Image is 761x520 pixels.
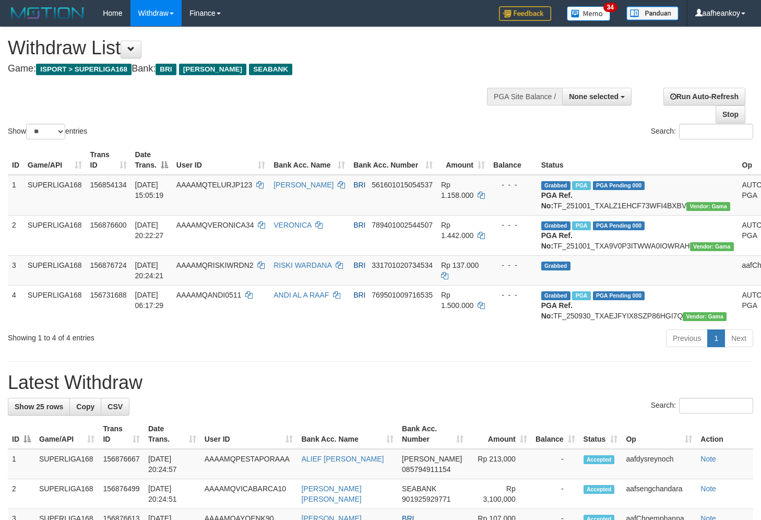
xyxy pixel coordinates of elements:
[135,221,164,240] span: [DATE] 20:22:27
[572,181,590,190] span: Marked by aafsengchandara
[131,145,172,175] th: Date Trans.: activate to sort column descending
[531,479,579,509] td: -
[700,455,716,463] a: Note
[8,215,23,255] td: 2
[353,221,365,229] span: BRI
[8,419,35,449] th: ID: activate to sort column descending
[626,6,679,20] img: panduan.png
[99,419,144,449] th: Trans ID: activate to sort column ascending
[724,329,753,347] a: Next
[541,181,570,190] span: Grabbed
[23,215,86,255] td: SUPERLIGA168
[622,419,696,449] th: Op: activate to sort column ascending
[489,145,537,175] th: Balance
[679,398,753,413] input: Search:
[35,449,99,479] td: SUPERLIGA168
[144,449,200,479] td: [DATE] 20:24:57
[23,255,86,285] td: SUPERLIGA168
[156,64,176,75] span: BRI
[301,484,361,503] a: [PERSON_NAME] [PERSON_NAME]
[686,202,730,211] span: Vendor URL: https://trx31.1velocity.biz
[101,398,129,416] a: CSV
[274,291,329,299] a: ANDI AL A RAAF
[579,419,622,449] th: Status: activate to sort column ascending
[8,398,70,416] a: Show 25 rows
[8,285,23,325] td: 4
[90,291,127,299] span: 156731688
[567,6,611,21] img: Button%20Memo.svg
[531,449,579,479] td: -
[690,242,734,251] span: Vendor URL: https://trx31.1velocity.biz
[562,88,632,105] button: None selected
[493,180,533,190] div: - - -
[402,455,462,463] span: [PERSON_NAME]
[301,455,384,463] a: ALIEF [PERSON_NAME]
[172,145,269,175] th: User ID: activate to sort column ascending
[8,5,87,21] img: MOTION_logo.png
[593,181,645,190] span: PGA Pending
[372,181,433,189] span: Copy 561601015054537 to clipboard
[249,64,292,75] span: SEABANK
[176,261,254,269] span: AAAAMQRISKIWRDN2
[35,479,99,509] td: SUPERLIGA168
[499,6,551,21] img: Feedback.jpg
[8,372,753,393] h1: Latest Withdraw
[537,145,738,175] th: Status
[716,105,745,123] a: Stop
[99,479,144,509] td: 156876499
[23,145,86,175] th: Game/API: activate to sort column ascending
[76,403,94,411] span: Copy
[108,403,123,411] span: CSV
[274,181,334,189] a: [PERSON_NAME]
[99,449,144,479] td: 156876667
[353,291,365,299] span: BRI
[372,261,433,269] span: Copy 331701020734534 to clipboard
[493,220,533,230] div: - - -
[349,145,437,175] th: Bank Acc. Number: activate to sort column ascending
[69,398,101,416] a: Copy
[441,181,473,199] span: Rp 1.158.000
[468,449,531,479] td: Rp 213,000
[572,291,590,300] span: Marked by aafromsomean
[531,419,579,449] th: Balance: activate to sort column ascending
[90,181,127,189] span: 156854134
[468,419,531,449] th: Amount: activate to sort column ascending
[269,145,349,175] th: Bank Acc. Name: activate to sort column ascending
[593,221,645,230] span: PGA Pending
[603,3,617,12] span: 34
[584,455,615,464] span: Accepted
[144,419,200,449] th: Date Trans.: activate to sort column ascending
[402,495,450,503] span: Copy 901925929771 to clipboard
[297,419,398,449] th: Bank Acc. Name: activate to sort column ascending
[679,124,753,139] input: Search:
[90,221,127,229] span: 156876600
[441,261,479,269] span: Rp 137.000
[541,191,573,210] b: PGA Ref. No:
[402,465,450,474] span: Copy 085794911154 to clipboard
[651,398,753,413] label: Search:
[8,145,23,175] th: ID
[372,291,433,299] span: Copy 769501009716535 to clipboard
[135,261,164,280] span: [DATE] 20:24:21
[537,215,738,255] td: TF_251001_TXA9V0P3ITWWA0IOWRAH
[8,255,23,285] td: 3
[135,181,164,199] span: [DATE] 15:05:19
[666,329,708,347] a: Previous
[8,175,23,216] td: 1
[8,64,497,74] h4: Game: Bank:
[541,221,570,230] span: Grabbed
[584,485,615,494] span: Accepted
[493,260,533,270] div: - - -
[651,124,753,139] label: Search:
[274,221,311,229] a: VERONICA
[541,301,573,320] b: PGA Ref. No:
[176,221,254,229] span: AAAAMQVERONICA34
[398,419,468,449] th: Bank Acc. Number: activate to sort column ascending
[176,291,242,299] span: AAAAMQANDI0511
[353,181,365,189] span: BRI
[683,312,727,321] span: Vendor URL: https://trx31.1velocity.biz
[622,449,696,479] td: aafdysreynoch
[135,291,164,310] span: [DATE] 06:17:29
[541,262,570,270] span: Grabbed
[441,221,473,240] span: Rp 1.442.000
